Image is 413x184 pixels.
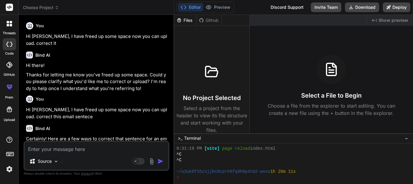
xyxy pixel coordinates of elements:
span: ^C [177,152,182,157]
span: Choose Project [23,5,59,11]
span: 1h 26m 11s [270,169,296,175]
button: Deploy [383,2,410,12]
h6: Bind AI [35,52,50,58]
span: page reload [222,146,250,152]
span: Terminal [184,135,201,141]
div: Discord Support [267,2,307,12]
label: threads [3,31,16,36]
h6: Bind AI [35,125,50,132]
p: Hi [PERSON_NAME], I have freed up some space now you can upload. correct it [26,33,168,47]
div: Github [197,17,221,23]
p: Hi there! [26,62,168,69]
img: settings [4,164,15,174]
img: attachment [148,158,155,165]
img: icon [158,158,164,164]
span: Show preview [379,17,408,23]
h3: Select a File to Begin [301,91,362,100]
span: [vite] [204,146,220,152]
span: >_ [178,135,182,141]
h6: You [36,23,44,29]
label: prem [5,95,13,100]
p: Thanks for letting me know you've freed up some space. Could you please clarify what you'd like m... [26,72,168,92]
span: ❯ [177,175,180,180]
label: code [5,51,14,56]
span: − [405,135,408,141]
p: Source [38,158,52,164]
button: Editor [178,3,203,12]
p: Hi [PERSON_NAME], I have freed up some space now you can upload. correct this email sentece [26,106,168,120]
button: Preview [203,3,233,12]
p: Always double-check its answers. Your in Bind [24,171,169,176]
div: Files [174,17,196,23]
button: − [404,133,409,143]
button: Download [345,2,379,12]
img: Pick Models [54,159,59,164]
button: Invite Team [311,2,341,12]
label: GitHub [4,72,15,77]
p: Certainly! Here are a few ways to correct that sentence for an email, depending on the tone you'r... [26,135,168,149]
h6: You [36,96,44,102]
span: privacy [81,172,92,175]
span: ~/u3uk0f35zsjjbn9cprh6fq9h0p4tm2-wnxx [177,169,271,175]
p: Select a project from the header to view its file structure and start working with your files. [177,105,247,134]
label: Upload [4,117,15,122]
span: ^C [177,157,182,163]
p: Choose a file from the explorer to start editing. You can create a new file using the + button in... [264,102,399,117]
span: index.html [250,146,275,152]
span: 9:31:19 PM [177,146,202,152]
h3: No Project Selected [183,94,241,102]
